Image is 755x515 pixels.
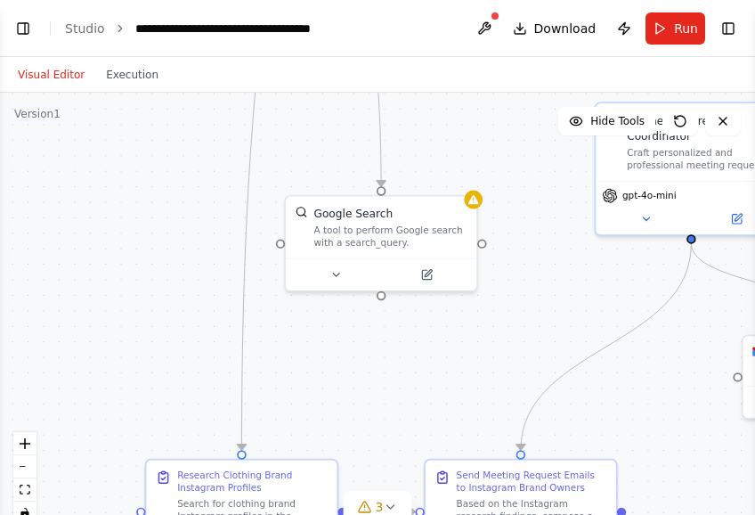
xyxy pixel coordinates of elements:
[13,478,37,502] button: fit view
[13,432,37,455] button: zoom in
[622,190,677,202] span: gpt-4o-mini
[284,195,478,292] div: SerplyWebSearchToolGoogle SearchA tool to perform Google search with a search_query.
[506,12,604,45] button: Download
[534,20,597,37] span: Download
[313,206,393,221] div: Google Search
[716,16,741,41] button: Show right sidebar
[296,206,308,218] img: SerplyWebSearchTool
[313,225,467,249] div: A tool to perform Google search with a search_query.
[457,470,607,495] div: Send Meeting Request Emails to Instagram Brand Owners
[177,470,328,495] div: Research Clothing Brand Instagram Profiles
[11,16,36,41] button: Show left sidebar
[7,64,95,86] button: Visual Editor
[65,21,105,36] a: Studio
[590,114,645,128] span: Hide Tools
[13,455,37,478] button: zoom out
[383,266,470,284] button: Open in side panel
[14,107,61,121] div: Version 1
[674,20,698,37] span: Run
[645,12,705,45] button: Run
[95,64,169,86] button: Execution
[513,243,699,450] g: Edge from ea7ee048-c1a6-4bd6-8fa2-78cd054fb6e3 to 9d640c72-3612-466a-bdb4-dcae1659385f
[65,20,336,37] nav: breadcrumb
[558,107,655,135] button: Hide Tools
